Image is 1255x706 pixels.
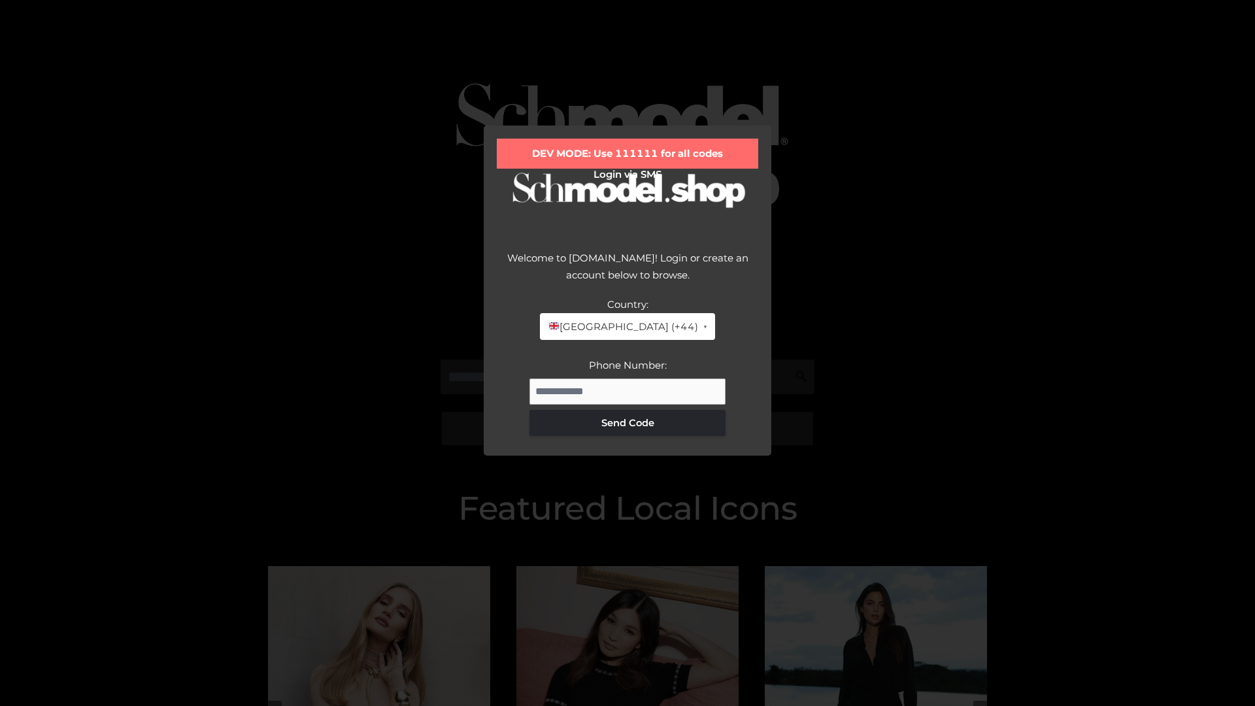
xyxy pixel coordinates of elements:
[529,410,726,436] button: Send Code
[497,250,758,296] div: Welcome to [DOMAIN_NAME]! Login or create an account below to browse.
[549,321,559,331] img: 🇬🇧
[589,359,667,371] label: Phone Number:
[497,139,758,169] div: DEV MODE: Use 111111 for all codes
[497,169,758,180] h2: Login via SMS
[548,318,697,335] span: [GEOGRAPHIC_DATA] (+44)
[607,298,648,311] label: Country:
